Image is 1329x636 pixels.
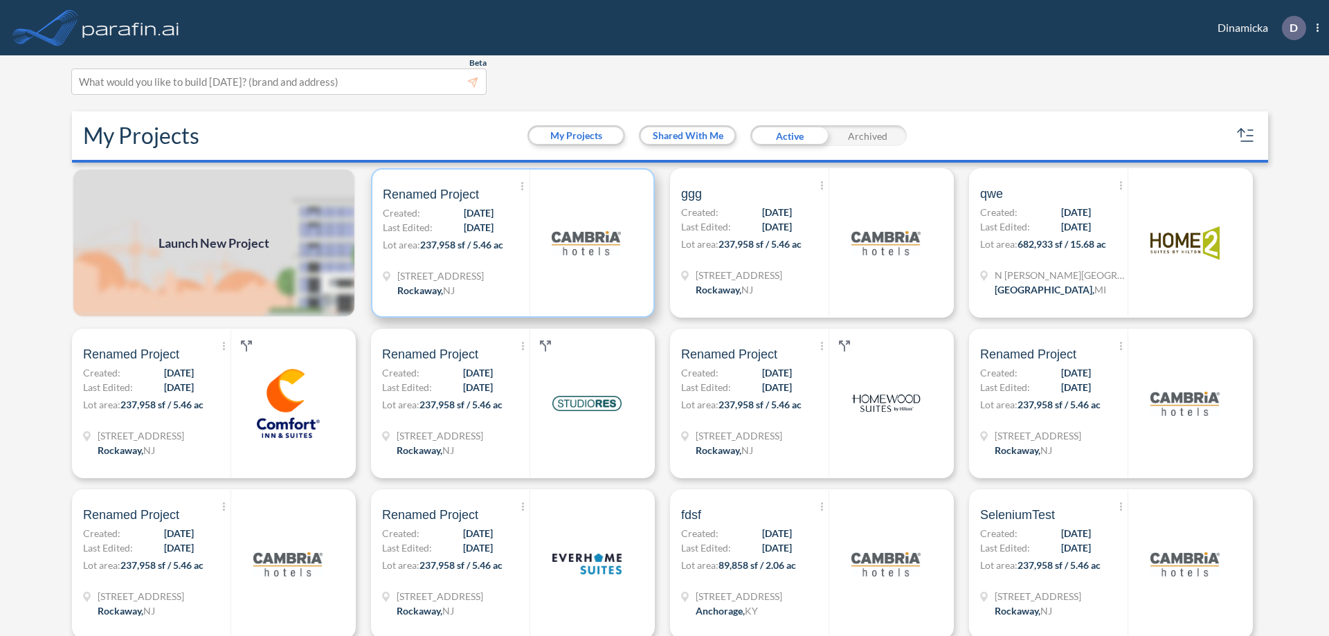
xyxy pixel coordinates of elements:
span: 321 Mt Hope Ave [397,589,483,603]
img: logo [851,208,921,278]
span: Last Edited: [681,219,731,234]
span: Created: [681,365,718,380]
span: Lot area: [382,399,419,410]
div: Rockaway, NJ [696,443,753,457]
img: logo [552,208,621,278]
span: 321 Mt Hope Ave [995,589,1081,603]
button: My Projects [530,127,623,144]
img: logo [851,369,921,438]
span: Last Edited: [382,540,432,555]
span: Last Edited: [681,380,731,394]
span: [DATE] [164,540,194,555]
span: Lot area: [83,399,120,410]
span: Rockaway , [397,284,443,296]
span: [DATE] [463,526,493,540]
span: Last Edited: [980,540,1030,555]
span: Created: [382,365,419,380]
a: Launch New Project [72,168,356,318]
span: Last Edited: [83,380,133,394]
span: 682,933 sf / 15.68 ac [1018,238,1106,250]
span: N Wyndham Hill Dr NE [995,268,1126,282]
span: Renamed Project [382,346,478,363]
div: Anchorage, KY [696,603,758,618]
span: Created: [83,365,120,380]
span: Created: [681,205,718,219]
span: NJ [1040,605,1052,617]
button: Shared With Me [641,127,734,144]
span: [DATE] [1061,526,1091,540]
span: NJ [143,444,155,456]
div: Archived [829,125,907,146]
span: [GEOGRAPHIC_DATA] , [995,284,1094,296]
span: [DATE] [762,205,792,219]
span: Renamed Project [83,507,179,523]
span: 237,958 sf / 5.46 ac [120,559,204,571]
div: Active [750,125,829,146]
span: 1899 Evergreen Rd [696,589,782,603]
div: Rockaway, NJ [995,603,1052,618]
span: [DATE] [463,380,493,394]
span: 237,958 sf / 5.46 ac [120,399,204,410]
span: Lot area: [980,559,1018,571]
div: Rockaway, NJ [995,443,1052,457]
span: 321 Mt Hope Ave [397,428,483,443]
span: Last Edited: [980,380,1030,394]
img: logo [552,529,622,599]
img: logo [80,14,182,42]
span: NJ [143,605,155,617]
span: [DATE] [1061,219,1091,234]
span: 321 Mt Hope Ave [98,428,184,443]
img: logo [253,529,323,599]
span: Rockaway , [397,605,442,617]
span: [DATE] [464,220,494,235]
span: Anchorage , [696,605,745,617]
span: [DATE] [164,365,194,380]
span: Last Edited: [980,219,1030,234]
span: 237,958 sf / 5.46 ac [1018,559,1101,571]
span: 321 Mt Hope Ave [397,269,484,283]
span: Renamed Project [83,346,179,363]
span: Rockaway , [98,444,143,456]
span: Last Edited: [681,540,731,555]
span: Rockaway , [98,605,143,617]
span: Renamed Project [383,186,479,203]
span: Lot area: [681,399,718,410]
span: Lot area: [681,559,718,571]
span: Created: [980,365,1018,380]
span: [DATE] [762,526,792,540]
h2: My Projects [83,122,199,149]
span: Lot area: [83,559,120,571]
span: 237,958 sf / 5.46 ac [1018,399,1101,410]
span: 321 Mt Hope Ave [696,268,782,282]
span: qwe [980,185,1003,202]
span: [DATE] [463,540,493,555]
span: Rockaway , [696,444,741,456]
img: logo [851,529,921,599]
span: MI [1094,284,1106,296]
div: Rockaway, NJ [397,603,454,618]
span: 237,958 sf / 5.46 ac [718,399,802,410]
span: Last Edited: [382,380,432,394]
span: 237,958 sf / 5.46 ac [718,238,802,250]
div: Rockaway, NJ [98,603,155,618]
div: Grand Rapids, MI [995,282,1106,297]
span: NJ [1040,444,1052,456]
span: Created: [980,526,1018,540]
span: Beta [469,57,487,69]
span: [DATE] [464,206,494,220]
span: NJ [741,284,753,296]
span: Created: [382,526,419,540]
div: Dinamicka [1197,16,1319,40]
span: Rockaway , [696,284,741,296]
span: 237,958 sf / 5.46 ac [420,239,503,251]
span: 321 Mt Hope Ave [995,428,1081,443]
span: Rockaway , [397,444,442,456]
span: SeleniumTest [980,507,1055,523]
span: Renamed Project [681,346,777,363]
span: Created: [383,206,420,220]
span: NJ [443,284,455,296]
span: 89,858 sf / 2.06 ac [718,559,796,571]
span: Rockaway , [995,444,1040,456]
span: Created: [681,526,718,540]
span: Lot area: [382,559,419,571]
